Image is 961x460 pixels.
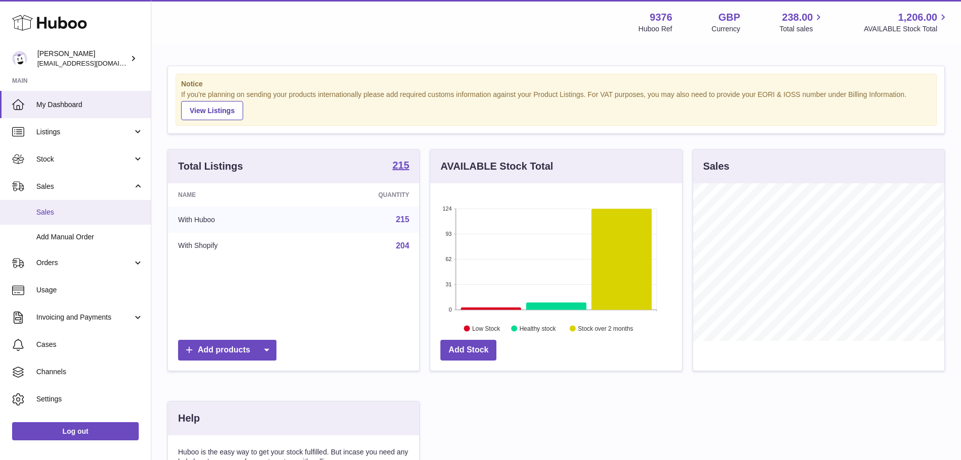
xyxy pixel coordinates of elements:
[520,325,556,332] text: Healthy stock
[36,127,133,137] span: Listings
[396,241,410,250] a: 204
[178,412,200,425] h3: Help
[36,340,143,349] span: Cases
[36,232,143,242] span: Add Manual Order
[36,367,143,377] span: Channels
[168,183,304,207] th: Name
[181,101,243,120] a: View Listings
[36,258,133,268] span: Orders
[12,422,139,440] a: Log out
[36,394,143,404] span: Settings
[37,59,148,67] span: [EMAIL_ADDRESS][DOMAIN_NAME]
[779,24,824,34] span: Total sales
[650,11,672,24] strong: 9376
[898,11,937,24] span: 1,206.00
[440,160,553,173] h3: AVAILABLE Stock Total
[36,182,133,191] span: Sales
[168,207,304,233] td: With Huboo
[703,160,729,173] h3: Sales
[446,281,452,287] text: 31
[178,160,243,173] h3: Total Listings
[396,215,410,224] a: 215
[168,233,304,259] td: With Shopify
[782,11,813,24] span: 238.00
[304,183,420,207] th: Quantity
[178,340,276,361] a: Add products
[440,340,496,361] a: Add Stock
[718,11,740,24] strong: GBP
[12,51,27,66] img: internalAdmin-9376@internal.huboo.com
[712,24,741,34] div: Currency
[578,325,633,332] text: Stock over 2 months
[181,79,931,89] strong: Notice
[449,306,452,313] text: 0
[36,208,143,217] span: Sales
[472,325,500,332] text: Low Stock
[864,24,949,34] span: AVAILABLE Stock Total
[442,206,451,212] text: 124
[864,11,949,34] a: 1,206.00 AVAILABLE Stock Total
[392,160,409,172] a: 215
[392,160,409,170] strong: 215
[36,313,133,322] span: Invoicing and Payments
[36,100,143,110] span: My Dashboard
[181,90,931,120] div: If you're planning on sending your products internationally please add required customs informati...
[36,285,143,295] span: Usage
[37,49,128,68] div: [PERSON_NAME]
[446,231,452,237] text: 93
[779,11,824,34] a: 238.00 Total sales
[446,256,452,262] text: 62
[36,155,133,164] span: Stock
[639,24,672,34] div: Huboo Ref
